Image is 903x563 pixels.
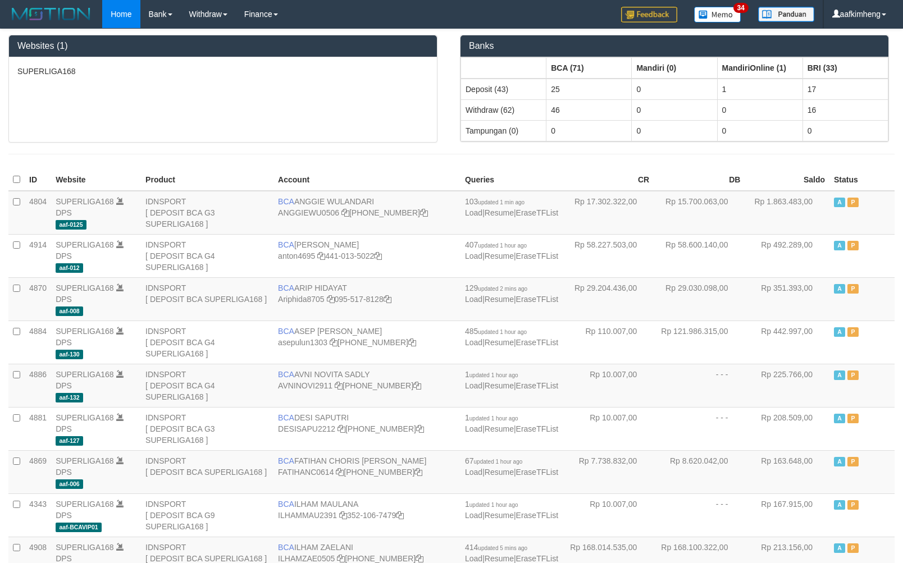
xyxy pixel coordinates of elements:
a: EraseTFList [516,251,558,260]
span: updated 2 mins ago [478,286,527,292]
img: Button%20Memo.svg [694,7,741,22]
span: BCA [278,327,294,336]
th: ID [25,169,51,191]
td: DPS [51,407,141,450]
span: | | [465,413,558,433]
th: Group: activate to sort column ascending [461,57,546,79]
td: Rp 10.007,00 [563,493,654,537]
span: BCA [278,283,294,292]
td: 4343 [25,493,51,537]
td: Rp 167.915,00 [745,493,829,537]
span: | | [465,456,558,477]
a: Load [465,424,482,433]
th: Queries [460,169,563,191]
a: Copy 4062280631 to clipboard [416,554,423,563]
span: updated 1 hour ago [469,415,518,422]
a: Copy Ariphida8705 to clipboard [327,295,335,304]
span: Active [834,198,845,207]
td: Rp 10.007,00 [563,364,654,407]
a: Copy 4062213373 to clipboard [420,208,428,217]
a: SUPERLIGA168 [56,327,114,336]
a: Load [465,554,482,563]
a: SUPERLIGA168 [56,413,114,422]
a: Copy ILHAMZAE0505 to clipboard [337,554,345,563]
a: Load [465,381,482,390]
a: Copy 4062281875 to clipboard [408,338,416,347]
a: SUPERLIGA168 [56,370,114,379]
td: ANGGIE WULANDARI [PHONE_NUMBER] [273,191,460,235]
td: 0 [717,99,802,120]
span: 485 [465,327,527,336]
td: - - - [654,493,745,537]
td: 0 [802,120,888,141]
a: SUPERLIGA168 [56,456,114,465]
a: Copy AVNINOVI2911 to clipboard [335,381,343,390]
td: IDNSPORT [ DEPOSIT BCA G4 SUPERLIGA168 ] [141,364,273,407]
span: 1 [465,370,518,379]
h3: Banks [469,41,880,51]
td: 4884 [25,321,51,364]
td: Withdraw (62) [461,99,546,120]
td: - - - [654,364,745,407]
span: | | [465,197,558,217]
p: SUPERLIGA168 [17,66,428,77]
th: Account [273,169,460,191]
td: DPS [51,277,141,321]
td: 0 [632,79,717,100]
td: IDNSPORT [ DEPOSIT BCA G4 SUPERLIGA168 ] [141,321,273,364]
td: Rp 351.393,00 [745,277,829,321]
span: | | [465,327,558,347]
span: | | [465,500,558,520]
td: Rp 58.227.503,00 [563,234,654,277]
td: IDNSPORT [ DEPOSIT BCA SUPERLIGA168 ] [141,277,273,321]
td: Tampungan (0) [461,120,546,141]
span: 1 [465,413,518,422]
a: Resume [485,468,514,477]
a: Copy asepulun1303 to clipboard [330,338,338,347]
a: AVNINOVI2911 [278,381,332,390]
a: Load [465,251,482,260]
a: SUPERLIGA168 [56,240,114,249]
a: Resume [485,208,514,217]
a: Resume [485,554,514,563]
td: DPS [51,321,141,364]
td: Rp 17.302.322,00 [563,191,654,235]
span: updated 1 hour ago [469,502,518,508]
span: Paused [847,327,859,337]
a: anton4695 [278,251,315,260]
td: DPS [51,191,141,235]
span: updated 1 hour ago [478,329,527,335]
span: Active [834,284,845,294]
a: asepulun1303 [278,338,327,347]
td: 0 [717,120,802,141]
td: IDNSPORT [ DEPOSIT BCA SUPERLIGA168 ] [141,450,273,493]
td: Rp 8.620.042,00 [654,450,745,493]
a: Copy 4062281727 to clipboard [414,468,422,477]
th: CR [563,169,654,191]
span: aaf-006 [56,479,83,489]
a: ANGGIEWU0506 [278,208,339,217]
span: 407 [465,240,527,249]
th: DB [654,169,745,191]
th: Saldo [745,169,829,191]
a: SUPERLIGA168 [56,283,114,292]
span: BCA [278,456,294,465]
a: Copy 3521067479 to clipboard [396,511,404,520]
span: | | [465,240,558,260]
th: Website [51,169,141,191]
span: updated 1 min ago [478,199,525,205]
span: Paused [847,198,859,207]
span: aaf-132 [56,393,83,402]
a: SUPERLIGA168 [56,543,114,552]
td: FATIHAN CHORIS [PERSON_NAME] [PHONE_NUMBER] [273,450,460,493]
span: 103 [465,197,525,206]
a: ILHAMMAU2391 [278,511,337,520]
td: IDNSPORT [ DEPOSIT BCA G3 SUPERLIGA168 ] [141,191,273,235]
a: EraseTFList [516,381,558,390]
td: 0 [546,120,632,141]
td: 4881 [25,407,51,450]
td: Rp 29.030.098,00 [654,277,745,321]
td: 25 [546,79,632,100]
td: Rp 7.738.832,00 [563,450,654,493]
span: updated 1 hour ago [478,242,527,249]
